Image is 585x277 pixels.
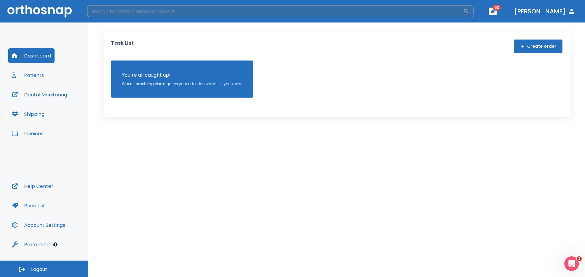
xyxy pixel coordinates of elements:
[8,179,57,193] button: Help Center
[7,5,72,17] img: Orthosnap
[8,218,69,232] button: Account Settings
[31,266,47,273] span: Logout
[8,87,71,102] button: Dental Monitoring
[514,40,562,53] button: Create order
[122,81,242,87] p: When something else requires your attention we will let you know!
[8,48,55,63] button: Dashboard
[577,256,582,261] span: 1
[111,40,134,53] p: Task List
[53,242,58,247] div: Tooltip anchor
[122,71,242,79] p: You’re all caught up!
[87,5,463,17] input: Search by Patient Name or Case #
[8,198,49,213] button: Price List
[8,107,48,121] button: Shipping
[8,237,58,252] button: Preferences
[493,5,501,11] span: 53
[512,6,578,17] button: [PERSON_NAME]
[564,256,579,271] iframe: Intercom live chat
[8,68,48,82] button: Patients
[8,126,47,141] button: Invoices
